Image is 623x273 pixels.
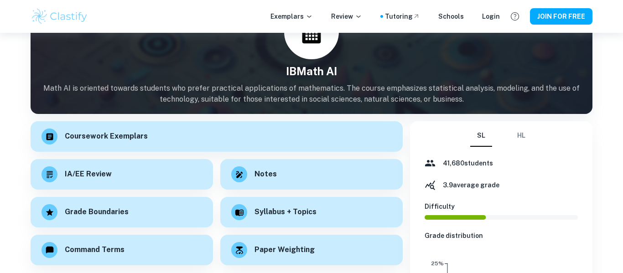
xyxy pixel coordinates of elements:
[220,235,403,265] a: Paper Weighting
[438,11,464,21] a: Schools
[254,206,317,218] h6: Syllabus + Topics
[31,159,213,190] a: IA/EE Review
[431,260,444,267] tspan: 25%
[254,169,277,180] h6: Notes
[443,158,493,168] h6: 41,680 students
[270,11,313,21] p: Exemplars
[385,11,420,21] a: Tutoring
[31,121,403,152] a: Coursework Exemplars
[65,206,129,218] h6: Grade Boundaries
[31,197,213,227] a: Grade Boundaries
[510,125,532,147] button: HL
[31,7,88,26] img: Clastify logo
[470,125,492,147] button: SL
[331,11,362,21] p: Review
[443,180,499,190] h6: 3.9 average grade
[482,11,500,21] a: Login
[220,197,403,227] a: Syllabus + Topics
[31,235,213,265] a: Command Terms
[507,9,523,24] button: Help and Feedback
[65,169,112,180] h6: IA/EE Review
[65,131,148,142] h6: Coursework Exemplars
[220,159,403,190] a: Notes
[31,83,592,105] p: Math AI is oriented towards students who prefer practical applications of mathematics. The course...
[425,231,578,241] h6: Grade distribution
[254,244,315,256] h6: Paper Weighting
[31,63,592,79] h4: IB Math AI
[65,244,125,256] h6: Command Terms
[530,8,592,25] button: JOIN FOR FREE
[425,201,578,211] h6: Difficulty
